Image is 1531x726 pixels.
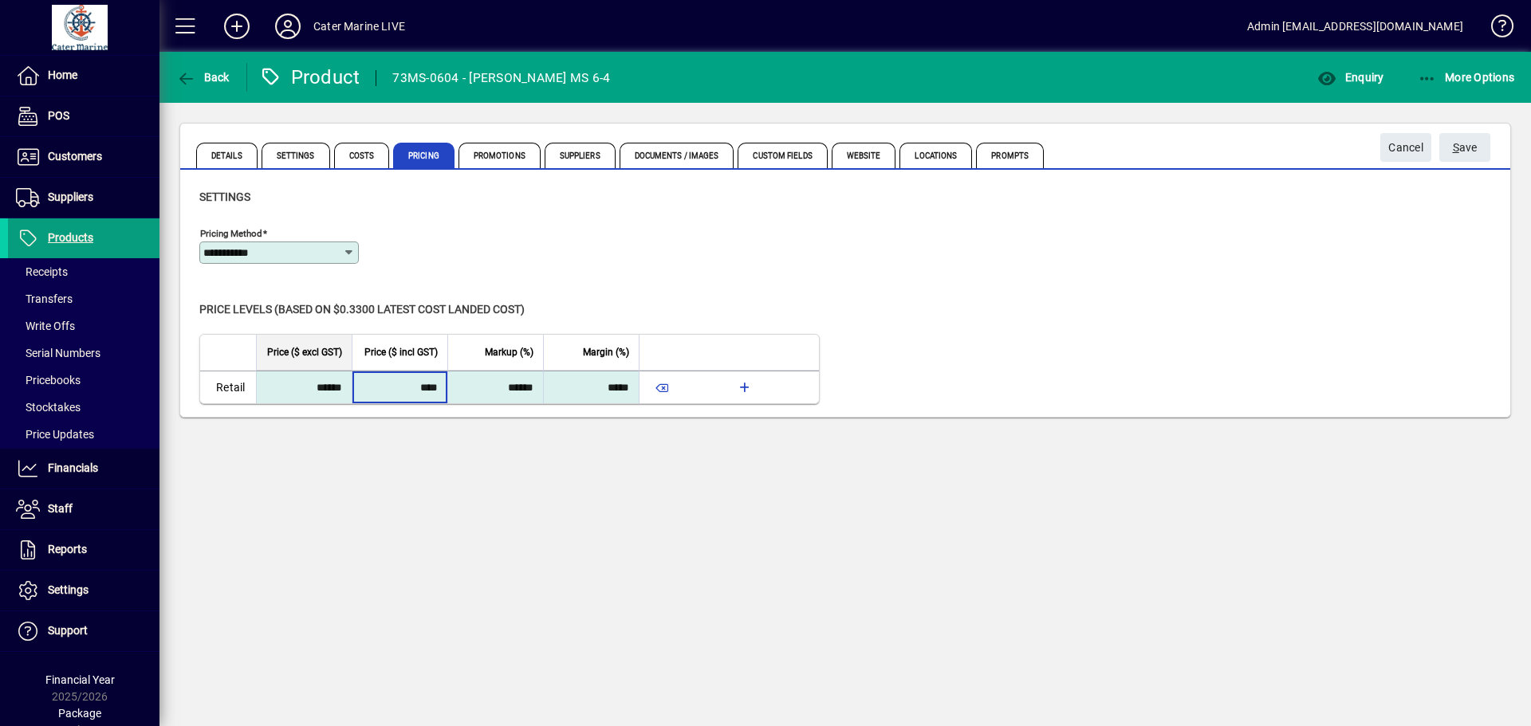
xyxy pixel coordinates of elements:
a: Transfers [8,285,159,312]
a: Write Offs [8,312,159,339]
span: Suppliers [545,143,616,168]
a: Support [8,611,159,651]
div: Product [259,65,360,90]
span: Price ($ excl GST) [267,343,342,361]
span: More Options [1418,71,1515,84]
span: Settings [48,583,89,596]
span: Products [48,231,93,244]
button: Enquiry [1313,63,1387,92]
span: Serial Numbers [16,347,100,359]
button: Cancel [1380,133,1431,162]
span: Reports [48,543,87,555]
span: Support [48,624,88,637]
span: Package [58,707,101,720]
div: 73MS-0604 - [PERSON_NAME] MS 6-4 [392,65,610,91]
div: Admin [EMAIL_ADDRESS][DOMAIN_NAME] [1247,14,1463,39]
span: Margin (%) [583,343,629,361]
span: Price ($ incl GST) [364,343,438,361]
a: Staff [8,489,159,529]
span: Locations [899,143,972,168]
span: Markup (%) [485,343,533,361]
span: Cancel [1388,135,1423,161]
a: Receipts [8,258,159,285]
a: Price Updates [8,421,159,448]
span: Settings [262,143,330,168]
a: Settings [8,571,159,610]
button: Profile [262,12,313,41]
span: Staff [48,502,73,515]
button: Add [211,12,262,41]
div: Cater Marine LIVE [313,14,405,39]
span: Settings [199,190,250,203]
span: Home [48,69,77,81]
span: Details [196,143,258,168]
span: Custom Fields [738,143,827,168]
a: Reports [8,530,159,570]
span: S [1453,141,1459,154]
span: Price levels (based on $0.3300 Latest cost landed cost) [199,303,525,316]
span: Transfers [16,292,73,305]
button: Back [172,63,234,92]
a: Pricebooks [8,367,159,394]
span: Price Updates [16,428,94,441]
a: Serial Numbers [8,339,159,367]
span: Promotions [459,143,541,168]
span: Enquiry [1317,71,1383,84]
span: Costs [334,143,390,168]
button: Save [1439,133,1490,162]
a: Knowledge Base [1479,3,1511,55]
span: Back [176,71,230,84]
span: Website [832,143,896,168]
a: Home [8,56,159,96]
span: Pricebooks [16,374,81,387]
button: More Options [1414,63,1519,92]
span: Prompts [976,143,1044,168]
span: Financials [48,461,98,474]
span: Documents / Images [620,143,734,168]
span: Receipts [16,265,68,278]
td: Retail [200,371,256,403]
a: POS [8,96,159,136]
mat-label: Pricing method [200,228,262,239]
span: ave [1453,135,1478,161]
span: Stocktakes [16,401,81,414]
span: Suppliers [48,190,93,203]
a: Financials [8,449,159,489]
a: Stocktakes [8,394,159,421]
app-page-header-button: Back [159,63,247,92]
a: Customers [8,137,159,177]
span: POS [48,109,69,122]
a: Suppliers [8,178,159,218]
span: Customers [48,150,102,163]
span: Financial Year [45,673,115,686]
span: Write Offs [16,320,75,332]
span: Pricing [393,143,455,168]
